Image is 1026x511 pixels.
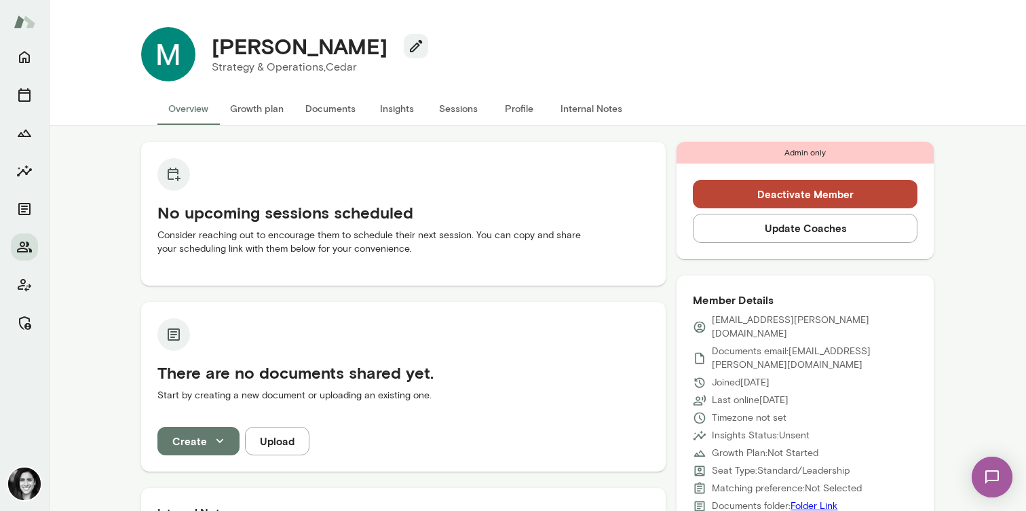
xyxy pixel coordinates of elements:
[366,92,427,125] button: Insights
[157,92,219,125] button: Overview
[550,92,633,125] button: Internal Notes
[157,427,240,455] button: Create
[157,389,649,402] p: Start by creating a new document or uploading an existing one.
[712,394,788,407] p: Last online [DATE]
[712,447,818,460] p: Growth Plan: Not Started
[693,180,917,208] button: Deactivate Member
[294,92,366,125] button: Documents
[489,92,550,125] button: Profile
[712,482,862,495] p: Matching preference: Not Selected
[212,59,417,75] p: Strategy & Operations, Cedar
[693,292,917,308] h6: Member Details
[712,464,850,478] p: Seat Type: Standard/Leadership
[245,427,309,455] button: Upload
[8,468,41,500] img: Jamie Albers
[14,9,35,35] img: Mento
[157,229,649,256] p: Consider reaching out to encourage them to schedule their next session. You can copy and share yo...
[157,362,649,383] h5: There are no documents shared yet.
[11,309,38,337] button: Manage
[157,202,649,223] h5: No upcoming sessions scheduled
[11,271,38,299] button: Client app
[11,157,38,185] button: Insights
[219,92,294,125] button: Growth plan
[11,233,38,261] button: Members
[693,214,917,242] button: Update Coaches
[712,411,786,425] p: Timezone not set
[677,142,934,164] div: Admin only
[712,314,917,341] p: [EMAIL_ADDRESS][PERSON_NAME][DOMAIN_NAME]
[212,33,387,59] h4: [PERSON_NAME]
[427,92,489,125] button: Sessions
[712,376,769,390] p: Joined [DATE]
[11,119,38,147] button: Growth Plan
[11,81,38,109] button: Sessions
[141,27,195,81] img: Meredith Sangster
[712,429,810,442] p: Insights Status: Unsent
[11,43,38,71] button: Home
[712,345,917,372] p: Documents email: [EMAIL_ADDRESS][PERSON_NAME][DOMAIN_NAME]
[11,195,38,223] button: Documents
